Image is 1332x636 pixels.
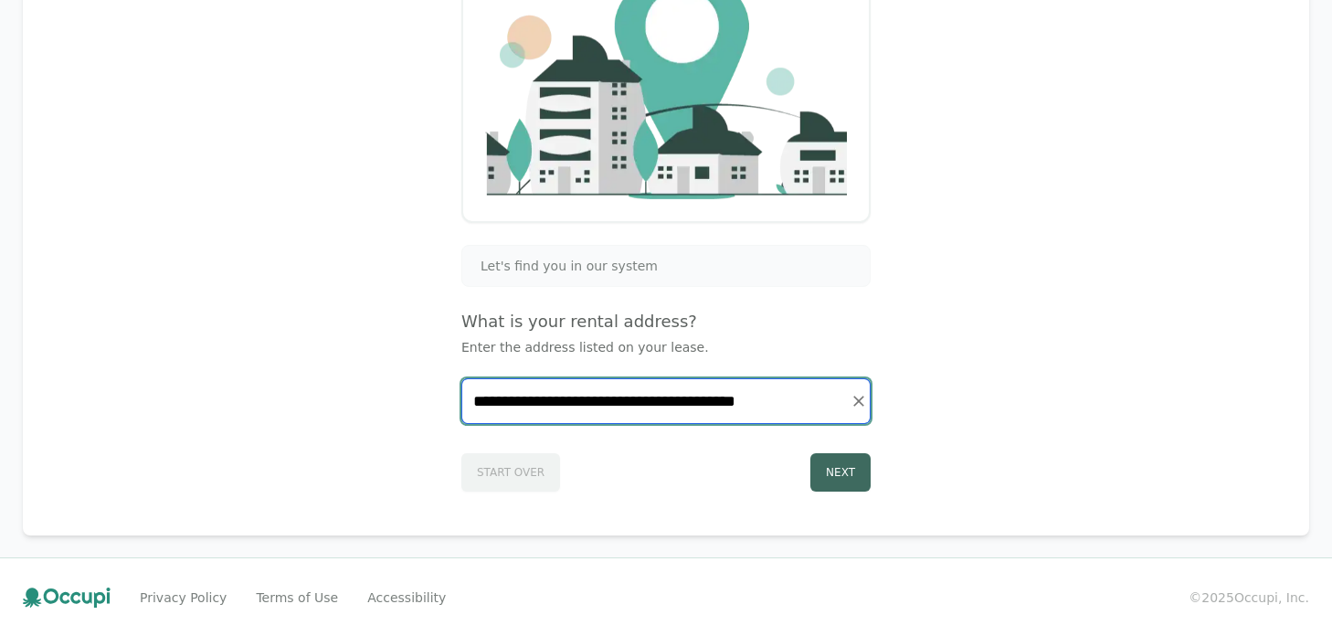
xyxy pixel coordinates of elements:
[256,588,338,607] a: Terms of Use
[461,309,871,334] h4: What is your rental address?
[846,388,872,414] button: Clear
[140,588,227,607] a: Privacy Policy
[481,257,658,275] span: Let's find you in our system
[1189,588,1309,607] small: © 2025 Occupi, Inc.
[462,379,870,423] input: Start typing...
[367,588,446,607] a: Accessibility
[461,338,871,356] p: Enter the address listed on your lease.
[810,453,871,492] button: Next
